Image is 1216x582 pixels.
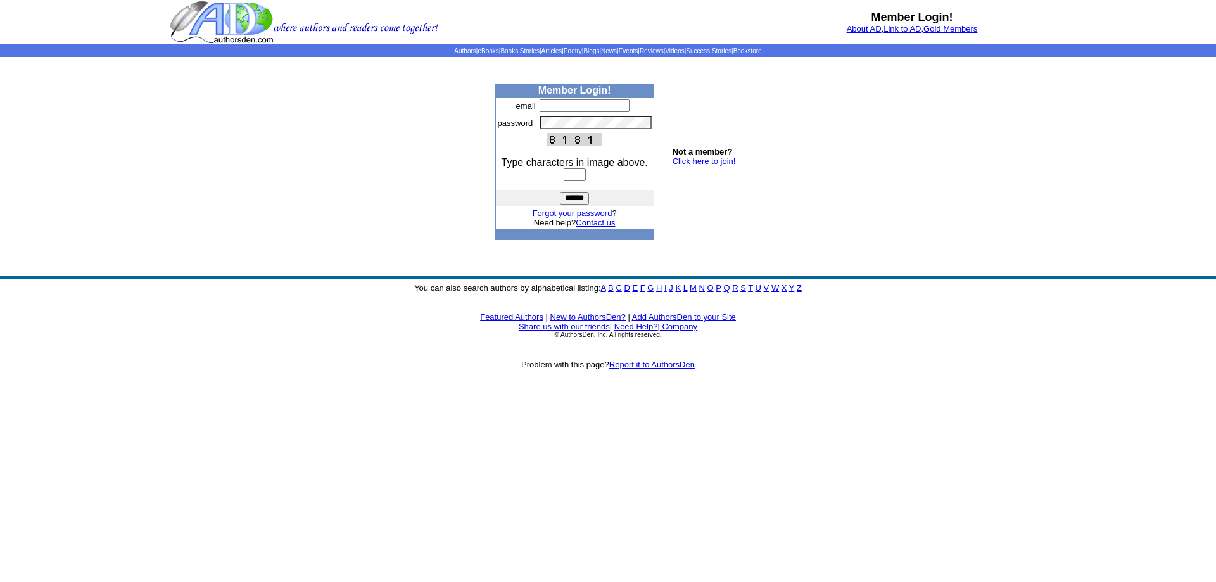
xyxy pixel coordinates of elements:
[664,283,667,293] a: I
[480,312,543,322] a: Featured Authors
[764,283,769,293] a: V
[500,47,518,54] a: Books
[628,312,630,322] font: |
[538,85,611,96] b: Member Login!
[502,157,648,168] font: Type characters in image above.
[614,322,658,331] a: Need Help?
[576,218,615,227] a: Contact us
[733,47,762,54] a: Bookstore
[632,312,736,322] a: Add AuthorsDen to your Site
[707,283,714,293] a: O
[533,208,617,218] font: ?
[601,283,606,293] a: A
[740,283,746,293] a: S
[550,312,626,322] a: New to AuthorsDen?
[520,47,540,54] a: Stories
[690,283,697,293] a: M
[478,47,498,54] a: eBooks
[847,24,978,34] font: , ,
[756,283,761,293] a: U
[923,24,977,34] a: Gold Members
[797,283,802,293] a: Z
[519,322,610,331] a: Share us with our friends
[619,47,638,54] a: Events
[601,47,617,54] a: News
[782,283,787,293] a: X
[454,47,476,54] a: Authors
[883,24,921,34] a: Link to AD
[640,283,645,293] a: F
[847,24,882,34] a: About AD
[454,47,761,54] span: | | | | | | | | | | | |
[583,47,599,54] a: Blogs
[516,101,536,111] font: email
[675,283,681,293] a: K
[748,283,753,293] a: T
[673,156,736,166] a: Click here to join!
[610,322,612,331] font: |
[624,283,630,293] a: D
[534,218,616,227] font: Need help?
[498,118,533,128] font: password
[414,283,802,293] font: You can also search authors by alphabetical listing:
[771,283,779,293] a: W
[647,283,654,293] a: G
[686,47,731,54] a: Success Stories
[608,283,614,293] a: B
[662,322,697,331] a: Company
[683,283,688,293] a: L
[656,283,662,293] a: H
[632,283,638,293] a: E
[657,322,697,331] font: |
[669,283,673,293] a: J
[732,283,738,293] a: R
[546,312,548,322] font: |
[564,47,582,54] a: Poetry
[716,283,721,293] a: P
[521,360,695,369] font: Problem with this page?
[541,47,562,54] a: Articles
[533,208,612,218] a: Forgot your password
[723,283,730,293] a: Q
[673,147,733,156] b: Not a member?
[640,47,664,54] a: Reviews
[871,11,953,23] b: Member Login!
[699,283,705,293] a: N
[547,133,602,146] img: This Is CAPTCHA Image
[616,283,621,293] a: C
[609,360,695,369] a: Report it to AuthorsDen
[665,47,684,54] a: Videos
[554,331,661,338] font: © AuthorsDen, Inc. All rights reserved.
[789,283,794,293] a: Y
